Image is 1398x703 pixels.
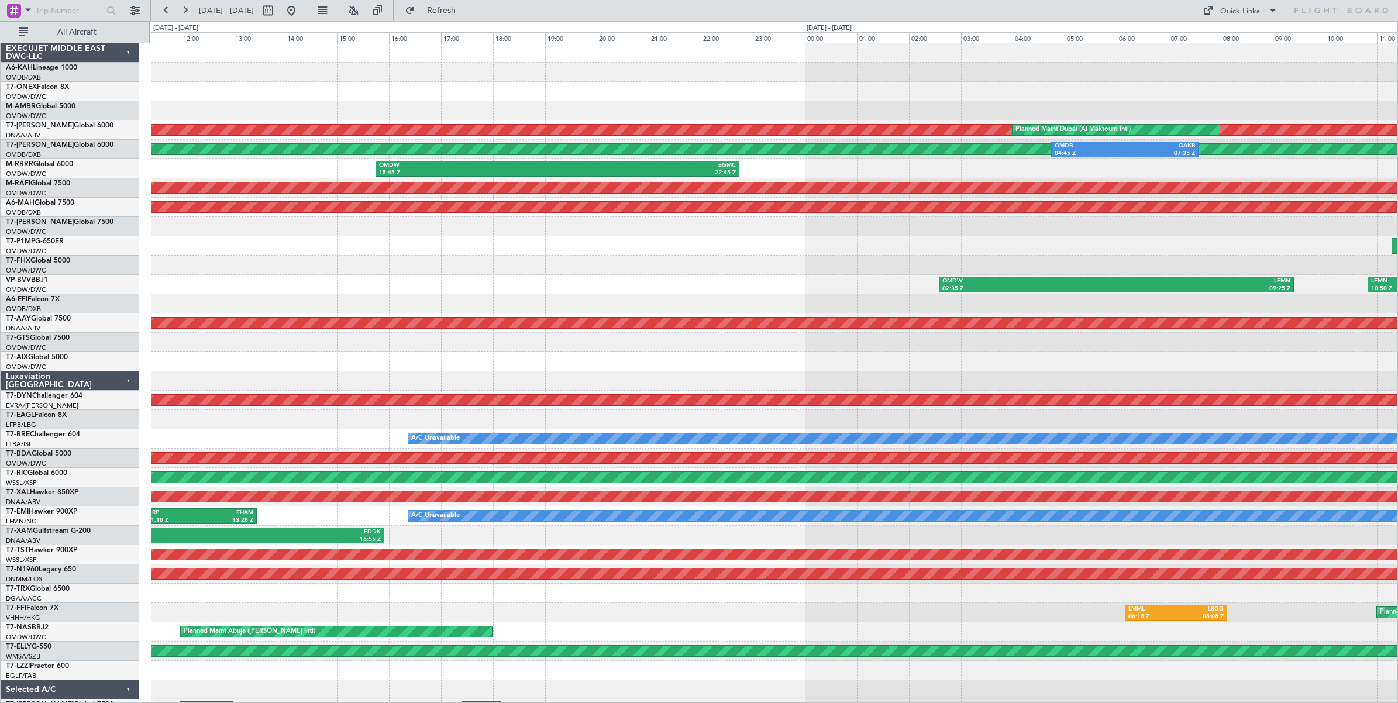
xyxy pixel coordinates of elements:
div: 13:28 Z [201,516,254,525]
div: Quick Links [1220,6,1260,18]
div: EHAM [201,509,254,517]
div: LMML [1128,605,1176,614]
span: T7-[PERSON_NAME] [6,219,74,226]
a: VHHH/HKG [6,614,40,622]
div: 02:00 [909,32,961,43]
span: T7-RIC [6,470,27,477]
a: OMDW/DWC [6,247,46,256]
a: OMDB/DXB [6,150,41,159]
span: A6-EFI [6,296,27,303]
a: OMDW/DWC [6,92,46,101]
div: [DATE] - [DATE] [807,23,852,33]
div: Planned Maint Abuja ([PERSON_NAME] Intl) [184,623,315,640]
div: 15:45 Z [379,169,557,177]
span: T7-DYN [6,392,32,399]
div: 13:00 [233,32,285,43]
div: EDDK [209,528,381,536]
a: OMDW/DWC [6,363,46,371]
a: T7-[PERSON_NAME]Global 6000 [6,142,113,149]
div: 03:00 [961,32,1013,43]
div: 02:35 Z [942,285,1117,293]
span: T7-N1960 [6,566,39,573]
a: OMDW/DWC [6,189,46,198]
span: T7-BRE [6,431,30,438]
span: M-RRRR [6,161,33,168]
a: DGAA/ACC [6,594,42,603]
div: 10:00 [1325,32,1377,43]
a: T7-[PERSON_NAME]Global 7500 [6,219,113,226]
div: A/C Unavailable [411,430,460,447]
div: 14:00 [285,32,337,43]
div: 22:45 Z [557,169,736,177]
span: T7-GTS [6,335,30,342]
div: 12:00 [181,32,233,43]
a: OMDW/DWC [6,633,46,642]
a: OMDB/DXB [6,208,41,217]
span: [DATE] - [DATE] [199,5,254,16]
a: LFMN/NCE [6,517,40,526]
div: 07:35 Z [1125,150,1195,158]
span: T7-TST [6,547,29,554]
a: A6-KAHLineage 1000 [6,64,77,71]
div: 15:00 [337,32,389,43]
a: T7-GTSGlobal 7500 [6,335,70,342]
button: All Aircraft [13,23,127,42]
span: T7-NAS [6,624,32,631]
a: T7-ELLYG-550 [6,643,51,650]
div: 19:00 [545,32,597,43]
span: All Aircraft [30,28,123,36]
span: T7-ELLY [6,643,32,650]
a: LTBA/ISL [6,440,32,449]
div: OMDW [942,277,1117,285]
a: T7-LZZIPraetor 600 [6,663,69,670]
a: OMDW/DWC [6,343,46,352]
div: 17:00 [441,32,493,43]
span: VP-BVV [6,277,31,284]
span: T7-EAGL [6,412,35,419]
span: A6-KAH [6,64,33,71]
a: LFPB/LBG [6,421,36,429]
a: T7-EMIHawker 900XP [6,508,77,515]
a: T7-RICGlobal 6000 [6,470,67,477]
a: T7-P1MPG-650ER [6,238,64,245]
a: T7-AIXGlobal 5000 [6,354,68,361]
span: T7-FHX [6,257,30,264]
a: OMDW/DWC [6,170,46,178]
a: A6-MAHGlobal 7500 [6,199,74,206]
a: M-AMBRGlobal 5000 [6,103,75,110]
span: Refresh [417,6,466,15]
div: A/C Unavailable [411,507,460,525]
a: EGLF/FAB [6,671,36,680]
div: 07:00 [1169,32,1221,43]
span: T7-EMI [6,508,29,515]
a: DNAA/ABV [6,324,40,333]
button: Quick Links [1197,1,1283,20]
a: DNAA/ABV [6,498,40,506]
a: T7-DYNChallenger 604 [6,392,82,399]
a: EVRA/[PERSON_NAME] [6,401,78,410]
div: 09:00 [1273,32,1325,43]
div: LIRP [147,509,201,517]
a: T7-NASBBJ2 [6,624,49,631]
div: 22:00 [701,32,753,43]
button: Refresh [400,1,470,20]
a: WMSA/SZB [6,652,40,661]
a: DNAA/ABV [6,536,40,545]
span: T7-XAL [6,489,30,496]
a: T7-BREChallenger 604 [6,431,80,438]
a: OMDW/DWC [6,459,46,468]
div: OMDB [1055,142,1125,150]
span: M-AMBR [6,103,36,110]
a: DNAA/ABV [6,131,40,140]
a: M-RAFIGlobal 7500 [6,180,70,187]
a: T7-XAMGulfstream G-200 [6,528,91,535]
a: T7-FFIFalcon 7X [6,605,58,612]
a: OMDW/DWC [6,285,46,294]
div: 04:45 Z [1055,150,1125,158]
div: Planned Maint Dubai (Al Maktoum Intl) [1015,121,1131,139]
div: 16:00 [389,32,441,43]
span: T7-AAY [6,315,31,322]
a: T7-TRXGlobal 6500 [6,585,70,592]
a: T7-TSTHawker 900XP [6,547,77,554]
div: 08:08 Z [1176,613,1224,621]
